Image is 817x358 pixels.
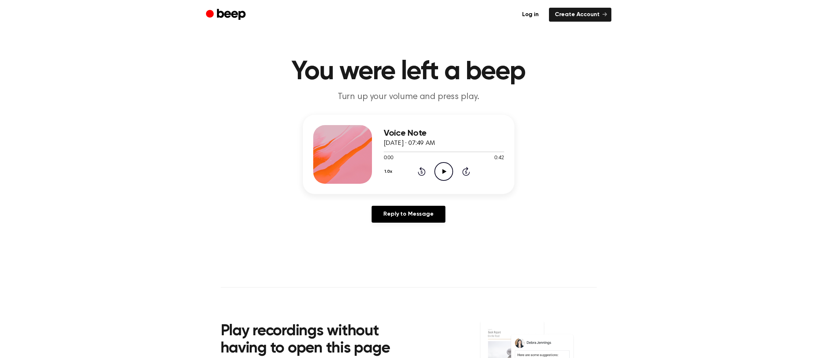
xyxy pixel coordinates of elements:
h3: Voice Note [384,128,504,138]
span: 0:42 [494,154,504,162]
h2: Play recordings without having to open this page [221,323,419,358]
span: 0:00 [384,154,393,162]
a: Beep [206,8,247,22]
a: Log in [516,8,545,22]
p: Turn up your volume and press play. [268,91,550,103]
a: Create Account [549,8,611,22]
h1: You were left a beep [221,59,597,85]
a: Reply to Message [372,206,445,223]
button: 1.0x [384,165,395,178]
span: [DATE] · 07:49 AM [384,140,435,147]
